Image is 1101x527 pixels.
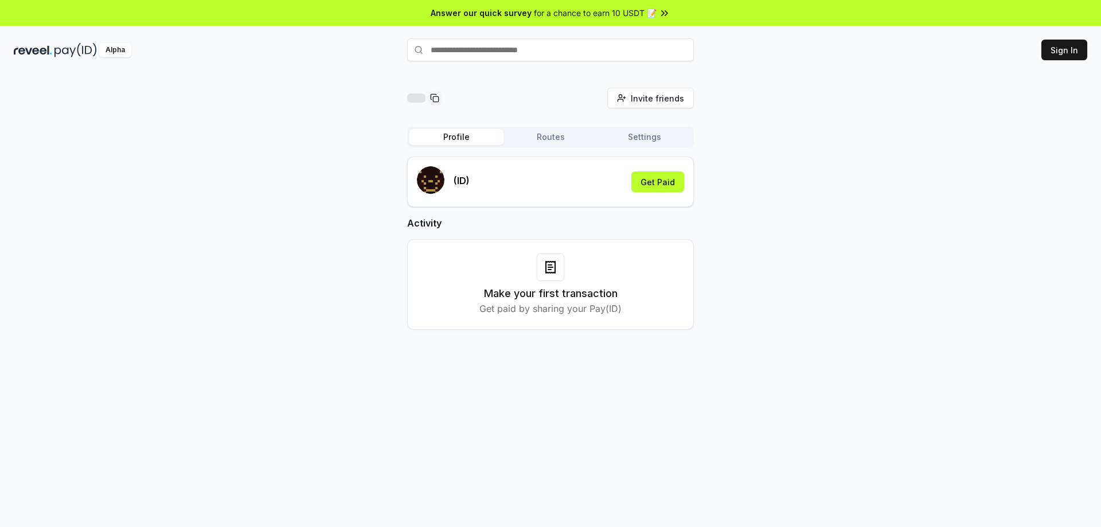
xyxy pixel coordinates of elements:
[54,43,97,57] img: pay_id
[409,129,503,145] button: Profile
[99,43,131,57] div: Alpha
[431,7,532,19] span: Answer our quick survey
[484,286,618,302] h3: Make your first transaction
[1041,40,1087,60] button: Sign In
[607,88,694,108] button: Invite friends
[598,129,692,145] button: Settings
[14,43,52,57] img: reveel_dark
[631,92,684,104] span: Invite friends
[479,302,622,315] p: Get paid by sharing your Pay(ID)
[454,174,470,188] p: (ID)
[534,7,657,19] span: for a chance to earn 10 USDT 📝
[503,129,598,145] button: Routes
[407,216,694,230] h2: Activity
[631,171,684,192] button: Get Paid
